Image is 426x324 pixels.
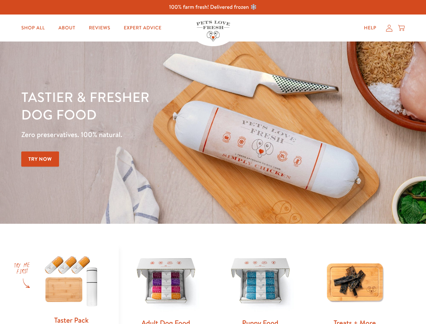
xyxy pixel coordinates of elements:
h1: Tastier & fresher dog food [21,88,277,123]
a: About [53,21,81,35]
a: Help [359,21,382,35]
a: Expert Advice [118,21,167,35]
a: Shop All [16,21,50,35]
a: Reviews [83,21,115,35]
p: Zero preservatives. 100% natural. [21,129,277,141]
a: Try Now [21,152,59,167]
img: Pets Love Fresh [196,21,230,41]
